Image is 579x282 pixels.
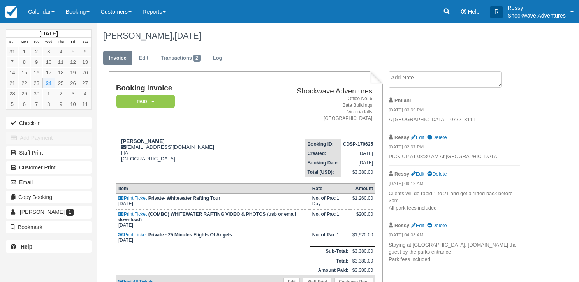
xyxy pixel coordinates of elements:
[174,31,201,41] span: [DATE]
[350,184,375,194] th: Amount
[427,134,447,140] a: Delete
[116,84,257,92] h1: Booking Invoice
[148,196,220,201] strong: Private- Whitewater Rafting Tour
[352,211,373,223] div: $200.00
[18,78,30,88] a: 22
[6,99,18,109] a: 5
[30,46,42,57] a: 2
[79,67,91,78] a: 20
[305,149,341,158] th: Created:
[67,67,79,78] a: 19
[55,57,67,67] a: 11
[67,99,79,109] a: 10
[148,232,232,238] strong: Private - 25 Minutes Flights Of Angels
[42,38,55,46] th: Wed
[155,51,206,66] a: Transactions2
[312,211,337,217] strong: No. of Pax
[18,57,30,67] a: 8
[21,243,32,250] b: Help
[394,222,409,228] strong: Ressy
[6,117,92,129] button: Check-in
[411,222,424,228] a: Edit
[310,184,350,194] th: Rate
[30,38,42,46] th: Tue
[79,78,91,88] a: 27
[394,171,409,177] strong: Ressy
[389,180,520,189] em: [DATE] 09:19 AM
[310,230,350,246] td: 1
[305,139,341,149] th: Booking ID:
[30,78,42,88] a: 23
[352,232,373,244] div: $1,920.00
[55,88,67,99] a: 2
[79,38,91,46] th: Sat
[30,57,42,67] a: 9
[55,46,67,57] a: 4
[79,88,91,99] a: 4
[42,99,55,109] a: 8
[305,158,341,167] th: Booking Date:
[411,134,424,140] a: Edit
[394,134,409,140] strong: Ressy
[341,158,375,167] td: [DATE]
[6,88,18,99] a: 28
[260,95,372,122] address: Office No. 6 Bata Buildings Victoria falls [GEOGRAPHIC_DATA]
[30,67,42,78] a: 16
[18,38,30,46] th: Mon
[310,247,350,256] th: Sub-Total:
[6,46,18,57] a: 31
[468,9,480,15] span: Help
[389,107,520,115] em: [DATE] 03:39 PM
[411,171,424,177] a: Edit
[55,67,67,78] a: 18
[55,38,67,46] th: Thu
[312,196,337,201] strong: No. of Pax
[118,196,147,201] a: Print Ticket
[350,266,375,275] td: $3,380.00
[461,9,466,14] i: Help
[118,232,147,238] a: Print Ticket
[103,31,526,41] h1: [PERSON_NAME],
[39,30,58,37] strong: [DATE]
[350,256,375,266] td: $3,380.00
[389,232,520,240] em: [DATE] 04:03 AM
[42,57,55,67] a: 10
[389,241,520,263] p: Staying at [GEOGRAPHIC_DATA], [DOMAIN_NAME] the guest by the parks entrance Park fees included
[490,6,503,18] div: R
[55,78,67,88] a: 25
[18,88,30,99] a: 29
[6,240,92,253] a: Help
[18,67,30,78] a: 15
[343,141,373,147] strong: CDSP-170625
[6,221,92,233] button: Bookmark
[310,210,350,230] td: 1
[116,210,310,230] td: [DATE]
[116,95,175,108] em: Paid
[121,138,165,144] strong: [PERSON_NAME]
[389,190,520,212] p: Clients will do rapid 1 to 21 and get airlifted back before 3pm. All park fees included
[5,6,17,18] img: checkfront-main-nav-mini-logo.png
[118,211,296,222] strong: (COMBO) WHITEWATER RAFTING VIDEO & PHOTOS (usb or email download)
[310,194,350,210] td: 1 Day
[427,171,447,177] a: Delete
[6,161,92,174] a: Customer Print
[6,57,18,67] a: 7
[6,206,92,218] a: [PERSON_NAME] 1
[30,88,42,99] a: 30
[55,99,67,109] a: 9
[6,67,18,78] a: 14
[42,78,55,88] a: 24
[350,247,375,256] td: $3,380.00
[42,67,55,78] a: 17
[116,230,310,246] td: [DATE]
[67,57,79,67] a: 12
[42,46,55,57] a: 3
[207,51,228,66] a: Log
[42,88,55,99] a: 1
[389,153,520,160] p: PICK UP AT 08:30 AM At [GEOGRAPHIC_DATA]
[103,51,132,66] a: Invoice
[116,194,310,210] td: [DATE]
[389,116,520,123] p: A [GEOGRAPHIC_DATA] - 0772131111
[305,167,341,177] th: Total (USD):
[116,94,172,109] a: Paid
